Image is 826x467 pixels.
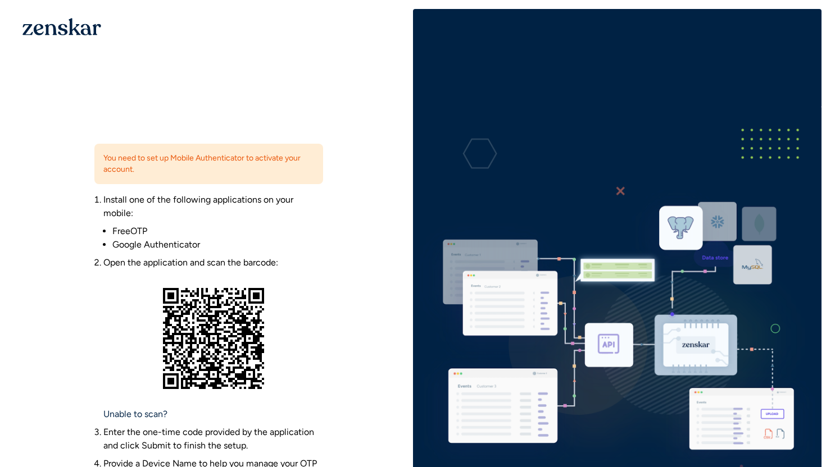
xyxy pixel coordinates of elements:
a: Unable to scan? [103,408,167,421]
li: Enter the one-time code provided by the application and click Submit to finish the setup. [103,425,323,452]
li: Google Authenticator [112,238,323,251]
img: Figure: Barcode [144,269,283,408]
li: FreeOTP [112,225,323,238]
img: 1OGAJ2xQqyY4LXKgY66KYq0eOWRCkrZdAb3gUhuVAqdWPZE9SRJmCz+oDMSn4zDLXe31Ii730ItAGKgCKgCCgCikA4Av8PJUP... [22,18,101,35]
p: Install one of the following applications on your mobile: [103,193,323,220]
div: You need to set up Mobile Authenticator to activate your account. [94,144,323,184]
p: Open the application and scan the barcode: [103,256,323,269]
